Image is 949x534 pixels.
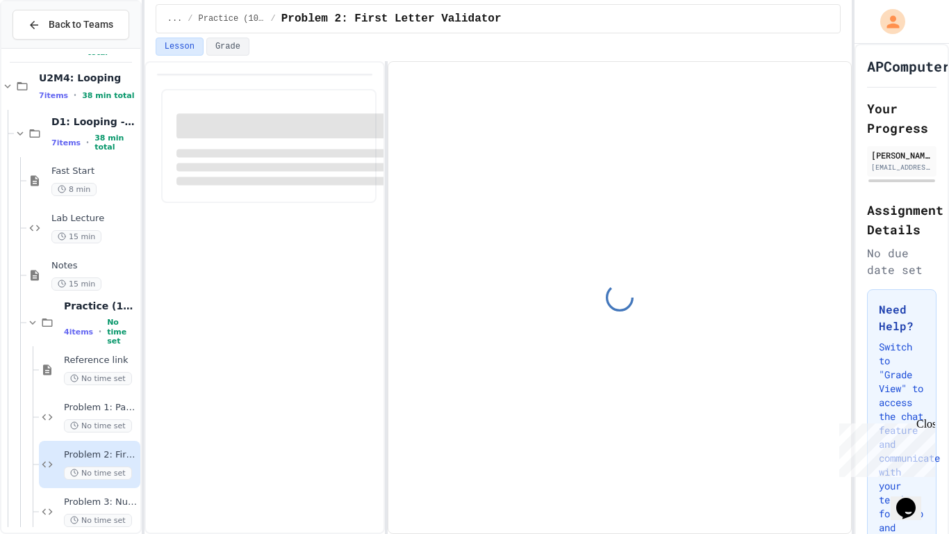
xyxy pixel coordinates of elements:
div: No due date set [867,245,936,278]
span: ... [167,13,183,24]
span: / [188,13,192,24]
span: Notes [51,260,138,272]
span: Problem 2: First Letter Validator [281,10,502,27]
iframe: chat widget [834,418,935,477]
span: • [74,90,76,101]
span: No time set [64,514,132,527]
span: 7 items [51,138,81,147]
span: Problem 2: First Letter Validator [64,449,138,461]
span: / [271,13,276,24]
span: 8 min [51,183,97,196]
span: 38 min total [94,133,138,152]
div: [PERSON_NAME] [871,149,932,161]
span: No time set [64,419,132,432]
span: No time set [64,467,132,480]
button: Grade [206,38,249,56]
span: 15 min [51,230,101,243]
span: Practice (10 mins) [64,300,138,312]
span: Back to Teams [49,17,113,32]
span: 4 items [64,327,93,337]
span: Lab Lecture [51,213,138,225]
span: Fast Start [51,165,138,177]
button: Back to Teams [13,10,129,40]
span: No time set [107,318,138,346]
span: No time set [64,372,132,385]
span: • [99,326,101,337]
span: • [86,137,89,148]
iframe: chat widget [891,478,935,520]
h3: Need Help? [879,301,925,334]
span: Reference link [64,355,138,366]
span: Problem 1: Password Length Checker [64,402,138,414]
span: 7 items [39,91,68,100]
span: 38 min total [82,91,134,100]
h2: Your Progress [867,99,936,138]
span: 15 min [51,277,101,291]
div: My Account [866,6,909,38]
div: [EMAIL_ADDRESS][DOMAIN_NAME] [871,162,932,172]
span: Problem 3: Number Guessing Game [64,496,138,508]
div: Chat with us now!Close [6,6,96,88]
span: D1: Looping - While Loops [51,115,138,128]
h2: Assignment Details [867,200,936,239]
span: U2M4: Looping [39,72,138,84]
button: Lesson [156,38,204,56]
span: Practice (10 mins) [199,13,265,24]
